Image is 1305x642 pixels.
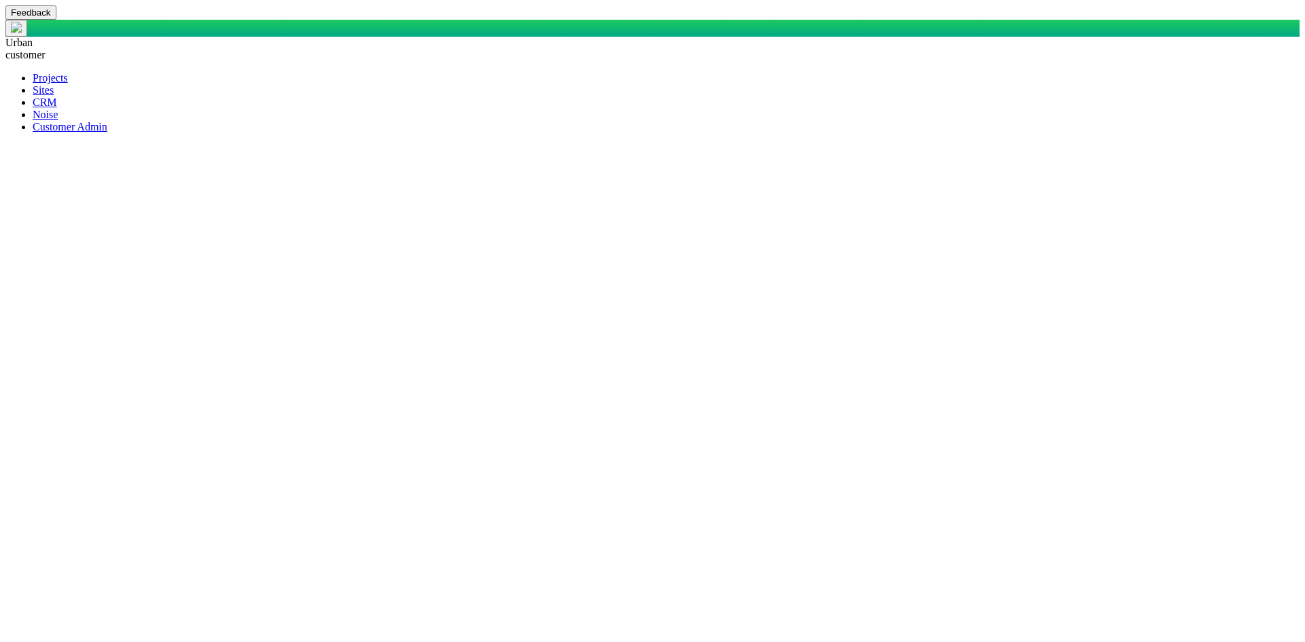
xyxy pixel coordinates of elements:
a: Noise [33,109,58,120]
img: UrbanGroupSolutionsTheme$USG_Images$logo.png [11,22,22,33]
span: Urban [5,37,33,48]
a: CRM [33,96,57,108]
button: Feedback [5,5,56,20]
div: customer [5,49,1300,61]
a: Projects [33,72,68,84]
span: customer [5,49,46,60]
a: Sites [33,84,54,96]
a: Customer Admin [33,121,107,132]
